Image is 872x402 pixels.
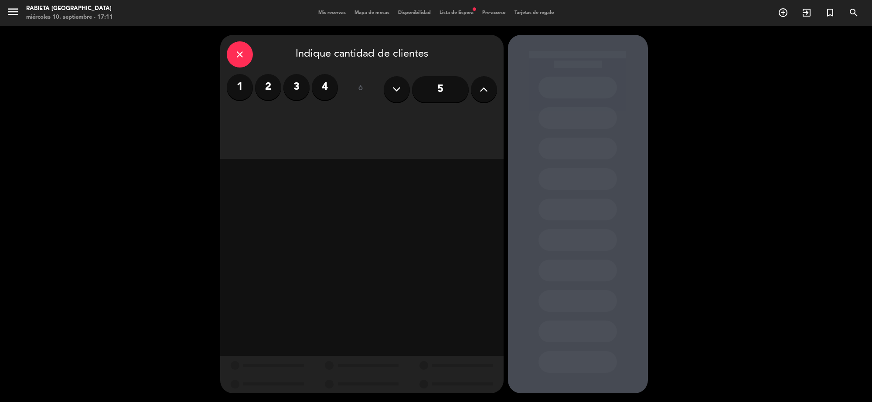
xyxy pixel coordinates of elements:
div: Rabieta [GEOGRAPHIC_DATA] [26,4,113,13]
label: 4 [312,74,338,100]
label: 3 [283,74,310,100]
i: add_circle_outline [778,7,788,18]
label: 1 [227,74,253,100]
span: fiber_manual_record [472,7,477,12]
div: ó [347,74,375,105]
i: menu [7,5,20,18]
div: miércoles 10. septiembre - 17:11 [26,13,113,22]
span: Mis reservas [314,10,350,15]
i: turned_in_not [825,7,835,18]
i: search [848,7,859,18]
i: exit_to_app [801,7,812,18]
span: Disponibilidad [394,10,435,15]
button: menu [7,5,20,21]
span: Lista de Espera [435,10,478,15]
label: 2 [255,74,281,100]
i: close [235,49,245,60]
span: Tarjetas de regalo [510,10,559,15]
div: Indique cantidad de clientes [227,41,497,68]
span: Pre-acceso [478,10,510,15]
span: Mapa de mesas [350,10,394,15]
